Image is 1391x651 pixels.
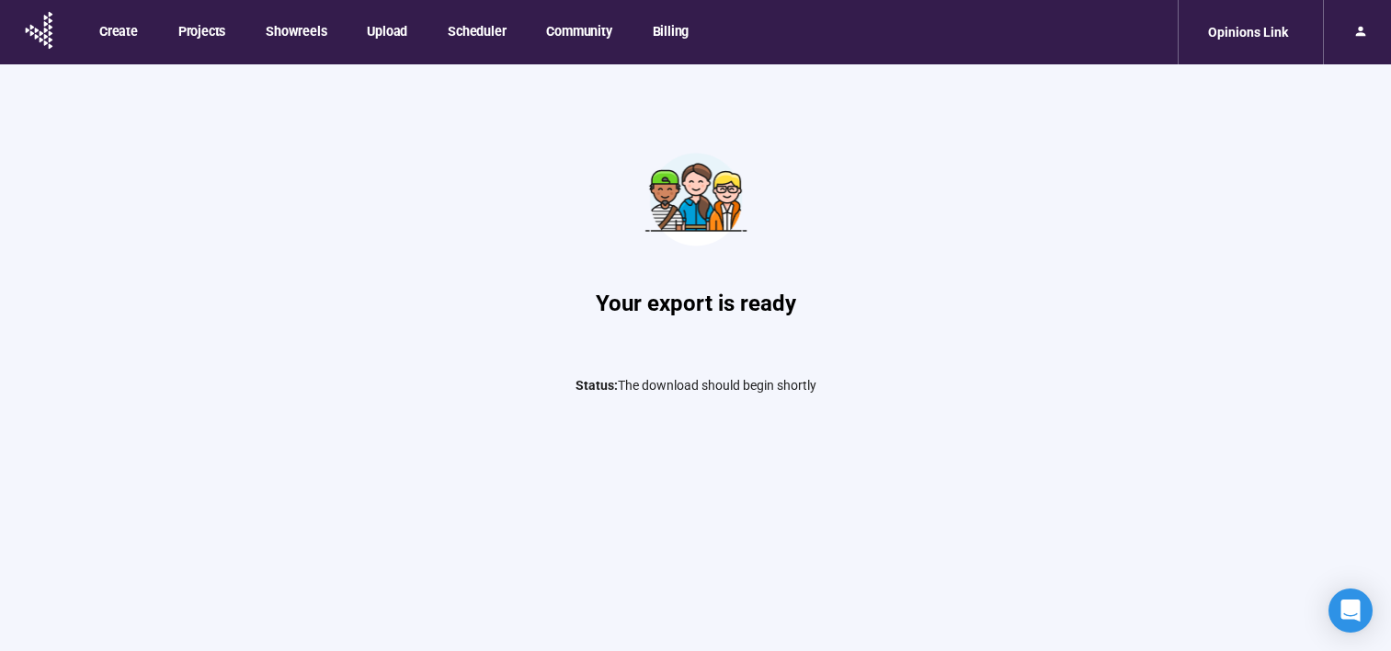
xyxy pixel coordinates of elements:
button: Upload [352,11,420,50]
p: The download should begin shortly [420,375,972,395]
div: Opinions Link [1197,15,1299,50]
button: Projects [164,11,238,50]
button: Community [531,11,624,50]
img: Teamwork [627,131,765,268]
button: Scheduler [433,11,519,50]
span: Status: [576,378,618,393]
h1: Your export is ready [420,287,972,322]
button: Billing [638,11,702,50]
div: Open Intercom Messenger [1328,588,1373,633]
button: Create [85,11,151,50]
button: Showreels [251,11,339,50]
